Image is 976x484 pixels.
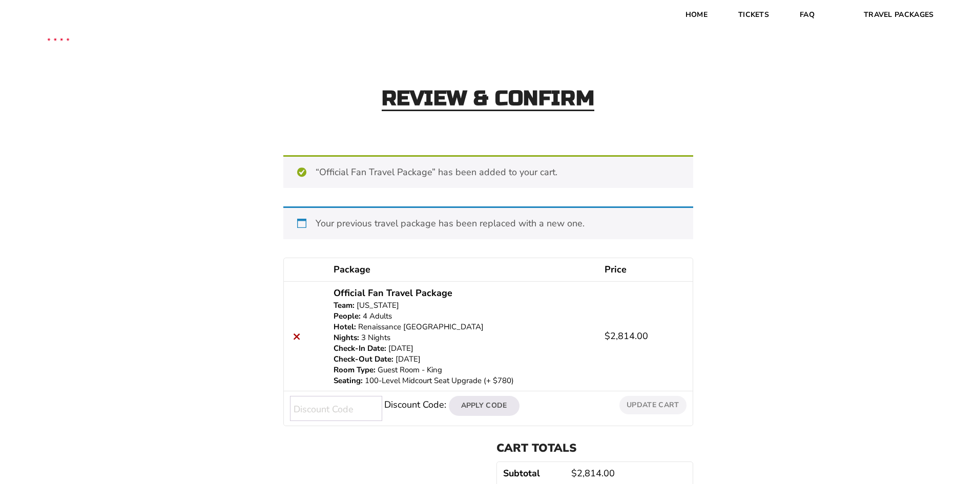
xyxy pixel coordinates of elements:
dt: People: [334,311,361,322]
p: Renaissance [GEOGRAPHIC_DATA] [334,322,592,332]
div: “Official Fan Travel Package” has been added to your cart. [283,155,693,188]
p: [US_STATE] [334,300,592,311]
dt: Hotel: [334,322,356,332]
label: Discount Code: [384,398,446,411]
span: $ [605,330,610,342]
dt: Team: [334,300,355,311]
a: Official Fan Travel Package [334,286,452,300]
p: [DATE] [334,354,592,365]
h2: Review & Confirm [382,88,595,111]
h2: Cart totals [496,441,693,455]
div: Your previous travel package has been replaced with a new one. [283,206,693,239]
dt: Room Type: [334,365,376,375]
span: $ [571,467,577,479]
bdi: 2,814.00 [571,467,615,479]
a: Remove this item [290,329,304,343]
button: Update cart [619,396,686,414]
input: Discount Code [290,396,382,421]
dt: Seating: [334,375,363,386]
p: 4 Adults [334,311,592,322]
img: CBS Sports Thanksgiving Classic [31,10,86,66]
button: Apply Code [449,396,520,415]
dt: Check-In Date: [334,343,386,354]
bdi: 2,814.00 [605,330,648,342]
p: Guest Room - King [334,365,592,375]
p: [DATE] [334,343,592,354]
p: 100-Level Midcourt Seat Upgrade (+ $780) [334,375,592,386]
th: Price [598,258,692,281]
th: Package [327,258,598,281]
dt: Nights: [334,332,359,343]
p: 3 Nights [334,332,592,343]
dt: Check-Out Date: [334,354,393,365]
